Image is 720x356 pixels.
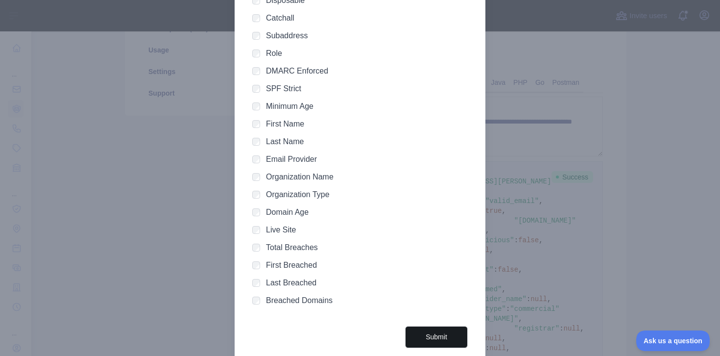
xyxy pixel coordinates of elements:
[636,331,710,351] iframe: Toggle Customer Support
[266,296,333,305] label: Breached Domains
[266,137,304,146] label: Last Name
[266,120,304,128] label: First Name
[266,261,317,269] label: First Breached
[266,155,317,163] label: Email Provider
[266,208,309,216] label: Domain Age
[266,14,294,22] label: Catchall
[266,31,308,40] label: Subaddress
[266,190,330,199] label: Organization Type
[266,173,334,181] label: Organization Name
[266,84,301,93] label: SPF Strict
[405,326,468,348] button: Submit
[266,49,282,57] label: Role
[266,102,313,110] label: Minimum Age
[266,243,318,252] label: Total Breaches
[266,226,296,234] label: Live Site
[266,279,316,287] label: Last Breached
[266,67,328,75] label: DMARC Enforced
